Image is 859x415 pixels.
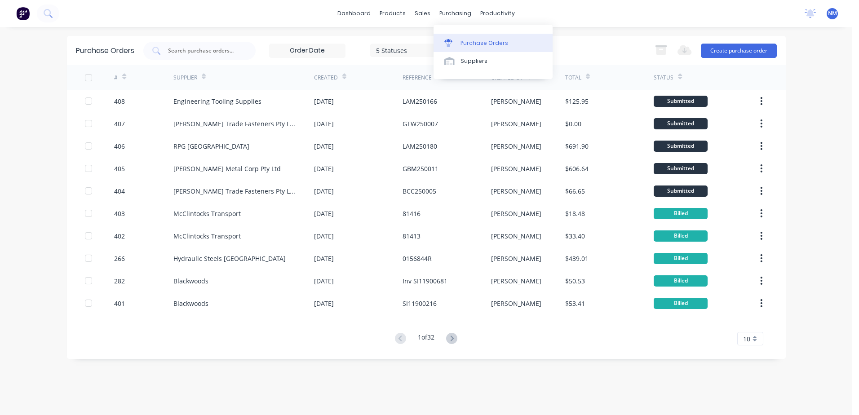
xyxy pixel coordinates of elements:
div: [PERSON_NAME] [491,164,541,173]
div: 282 [114,276,125,286]
div: McClintocks Transport [173,231,241,241]
div: [PERSON_NAME] Trade Fasteners Pty Ltd [173,119,296,128]
div: 407 [114,119,125,128]
span: NM [828,9,837,18]
div: RPG [GEOGRAPHIC_DATA] [173,141,249,151]
div: 81413 [403,231,421,241]
div: $18.48 [565,209,585,218]
div: BCC250005 [403,186,436,196]
div: LAM250166 [403,97,437,106]
div: Engineering Tooling Supplies [173,97,261,106]
div: [PERSON_NAME] [491,186,541,196]
div: Created [314,74,338,82]
div: [DATE] [314,97,334,106]
div: Purchase Orders [76,45,134,56]
div: $606.64 [565,164,589,173]
div: [DATE] [314,119,334,128]
div: [PERSON_NAME] [491,141,541,151]
div: [PERSON_NAME] [491,299,541,308]
div: [DATE] [314,164,334,173]
div: 402 [114,231,125,241]
div: Reference [403,74,432,82]
span: 10 [743,334,750,344]
div: $0.00 [565,119,581,128]
div: Submitted [654,118,708,129]
div: # [114,74,118,82]
div: 404 [114,186,125,196]
img: Factory [16,7,30,20]
div: Total [565,74,581,82]
div: $691.90 [565,141,589,151]
div: [PERSON_NAME] Metal Corp Pty Ltd [173,164,281,173]
div: $66.65 [565,186,585,196]
div: Billed [654,253,708,264]
div: sales [410,7,435,20]
div: [PERSON_NAME] [491,97,541,106]
div: Blackwoods [173,276,208,286]
div: McClintocks Transport [173,209,241,218]
div: purchasing [435,7,476,20]
div: [PERSON_NAME] Trade Fasteners Pty Ltd [173,186,296,196]
div: $33.40 [565,231,585,241]
div: GTW250007 [403,119,438,128]
div: $50.53 [565,276,585,286]
a: Suppliers [434,52,553,70]
div: [PERSON_NAME] [491,254,541,263]
div: [DATE] [314,141,334,151]
div: 401 [114,299,125,308]
div: 403 [114,209,125,218]
div: Submitted [654,163,708,174]
div: [DATE] [314,299,334,308]
div: Billed [654,275,708,287]
div: GBM250011 [403,164,438,173]
div: Suppliers [460,57,487,65]
div: Submitted [654,96,708,107]
div: 81416 [403,209,421,218]
div: [DATE] [314,231,334,241]
div: [DATE] [314,254,334,263]
div: [PERSON_NAME] [491,276,541,286]
div: Inv SI11900681 [403,276,447,286]
div: 5 Statuses [376,45,440,55]
div: Billed [654,230,708,242]
div: [DATE] [314,209,334,218]
div: Submitted [654,141,708,152]
div: productivity [476,7,519,20]
input: Search purchase orders... [167,46,242,55]
input: Order Date [270,44,345,57]
div: Hydraulic Steels [GEOGRAPHIC_DATA] [173,254,286,263]
div: Billed [654,298,708,309]
div: Submitted [654,185,708,197]
div: [DATE] [314,276,334,286]
button: Create purchase order [701,44,777,58]
div: [DATE] [314,186,334,196]
div: Status [654,74,673,82]
div: [PERSON_NAME] [491,231,541,241]
div: Purchase Orders [460,39,508,47]
div: 1 of 32 [418,332,434,345]
div: 405 [114,164,125,173]
div: products [375,7,410,20]
a: dashboard [333,7,375,20]
div: $125.95 [565,97,589,106]
div: Blackwoods [173,299,208,308]
div: 406 [114,141,125,151]
div: [PERSON_NAME] [491,209,541,218]
div: Billed [654,208,708,219]
div: 266 [114,254,125,263]
div: $439.01 [565,254,589,263]
div: SI11900216 [403,299,437,308]
div: Supplier [173,74,197,82]
a: Purchase Orders [434,34,553,52]
div: $53.41 [565,299,585,308]
div: 0156844R [403,254,432,263]
div: LAM250180 [403,141,437,151]
div: [PERSON_NAME] [491,119,541,128]
div: 408 [114,97,125,106]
